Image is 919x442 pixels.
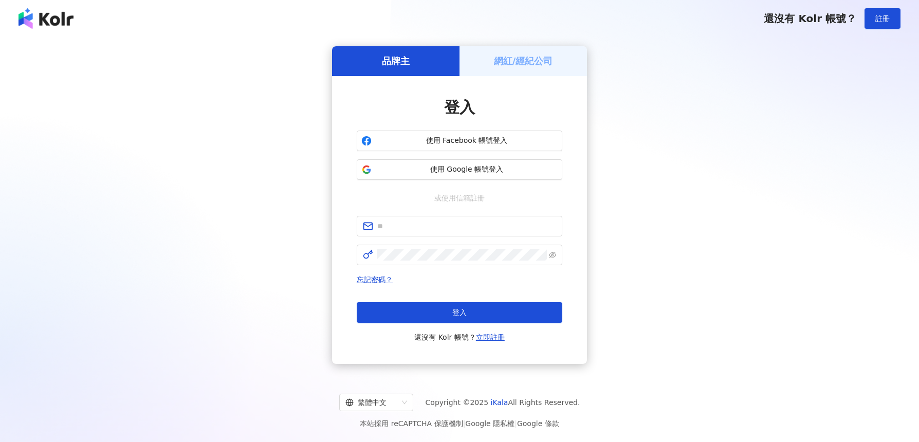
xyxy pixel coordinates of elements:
span: Copyright © 2025 All Rights Reserved. [426,396,580,409]
span: 使用 Facebook 帳號登入 [376,136,558,146]
h5: 網紅/經紀公司 [494,54,553,67]
button: 使用 Facebook 帳號登入 [357,131,562,151]
span: 本站採用 reCAPTCHA 保護機制 [360,417,559,430]
span: 登入 [444,98,475,116]
span: | [514,419,517,428]
span: eye-invisible [549,251,556,259]
a: Google 條款 [517,419,559,428]
a: Google 隱私權 [465,419,514,428]
h5: 品牌主 [382,54,410,67]
span: | [463,419,466,428]
span: 還沒有 Kolr 帳號？ [414,331,505,343]
span: 登入 [452,308,467,317]
a: 立即註冊 [476,333,505,341]
span: 還沒有 Kolr 帳號？ [764,12,856,25]
button: 登入 [357,302,562,323]
img: logo [19,8,73,29]
span: 使用 Google 帳號登入 [376,164,558,175]
button: 註冊 [865,8,900,29]
span: 註冊 [875,14,890,23]
span: 或使用信箱註冊 [427,192,492,204]
button: 使用 Google 帳號登入 [357,159,562,180]
a: iKala [491,398,508,407]
a: 忘記密碼？ [357,275,393,284]
div: 繁體中文 [345,394,398,411]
